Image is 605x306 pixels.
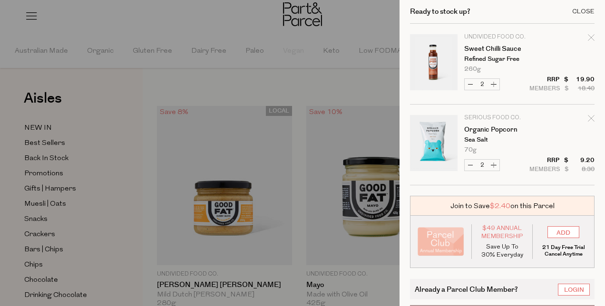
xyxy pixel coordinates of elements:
[490,201,510,211] span: $2.40
[588,114,595,126] div: Remove Organic Popcorn
[464,115,538,121] p: Serious Food Co.
[588,33,595,46] div: Remove Sweet Chilli Sauce
[464,34,538,40] p: Undivided Food Co.
[410,8,470,15] h2: Ready to stock up?
[464,46,538,52] a: Sweet Chilli Sauce
[464,137,538,143] p: Sea Salt
[476,79,488,90] input: QTY Sweet Chilli Sauce
[572,9,595,15] div: Close
[479,224,526,240] span: $49 Annual Membership
[464,147,477,153] span: 70g
[479,243,526,259] p: Save Up To 30% Everyday
[464,66,481,72] span: 260g
[476,160,488,171] input: QTY Organic Popcorn
[558,284,590,296] a: Login
[540,244,587,258] p: 21 Day Free Trial Cancel Anytime
[547,226,579,238] input: ADD
[464,126,538,133] a: Organic Popcorn
[415,284,518,295] span: Already a Parcel Club Member?
[410,196,595,216] div: Join to Save on this Parcel
[464,56,538,62] p: Refined Sugar Free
